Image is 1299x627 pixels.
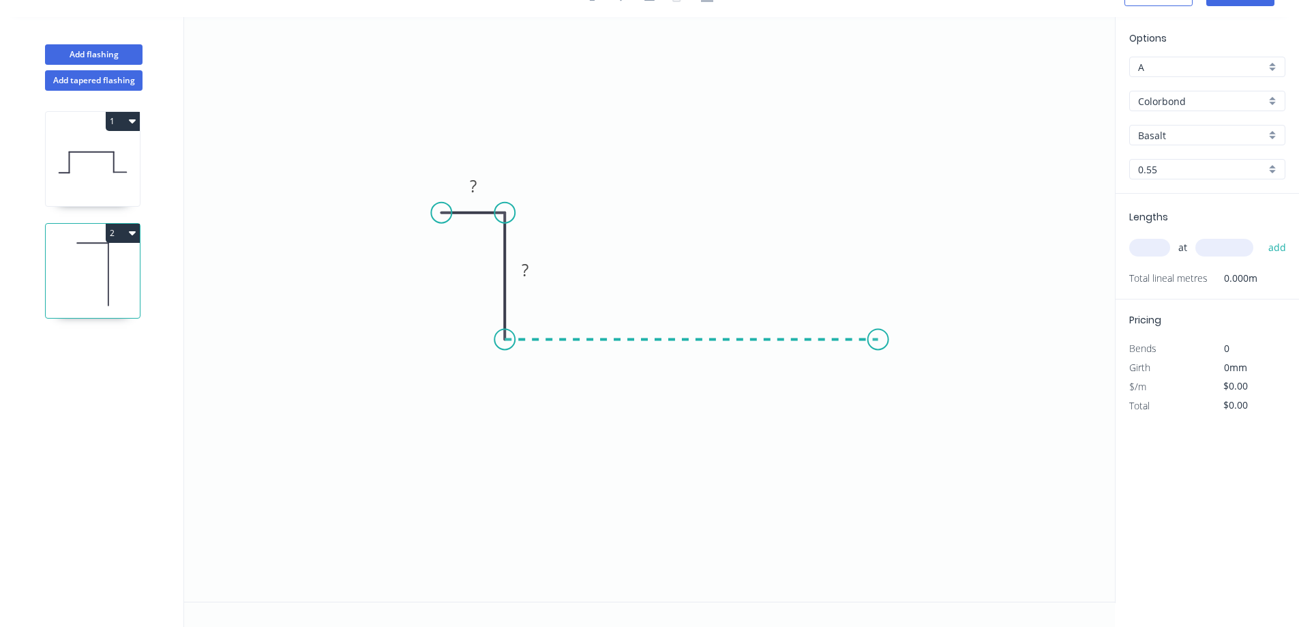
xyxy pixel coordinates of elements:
button: 1 [106,112,140,131]
tspan: ? [470,175,477,197]
span: at [1178,238,1187,257]
button: Add flashing [45,44,143,65]
tspan: ? [522,259,528,281]
input: Thickness [1138,162,1266,177]
span: Lengths [1129,210,1168,224]
span: Options [1129,31,1167,45]
span: Pricing [1129,313,1161,327]
input: Material [1138,94,1266,108]
span: Total [1129,399,1150,412]
span: 0.000m [1208,269,1257,288]
input: Price level [1138,60,1266,74]
span: Total lineal metres [1129,269,1208,288]
input: Colour [1138,128,1266,143]
span: Girth [1129,361,1150,374]
button: 2 [106,224,140,243]
span: Bends [1129,342,1156,355]
span: 0 [1224,342,1229,355]
button: Add tapered flashing [45,70,143,91]
button: add [1261,236,1294,259]
span: $/m [1129,380,1146,393]
span: 0mm [1224,361,1247,374]
svg: 0 [184,17,1115,602]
